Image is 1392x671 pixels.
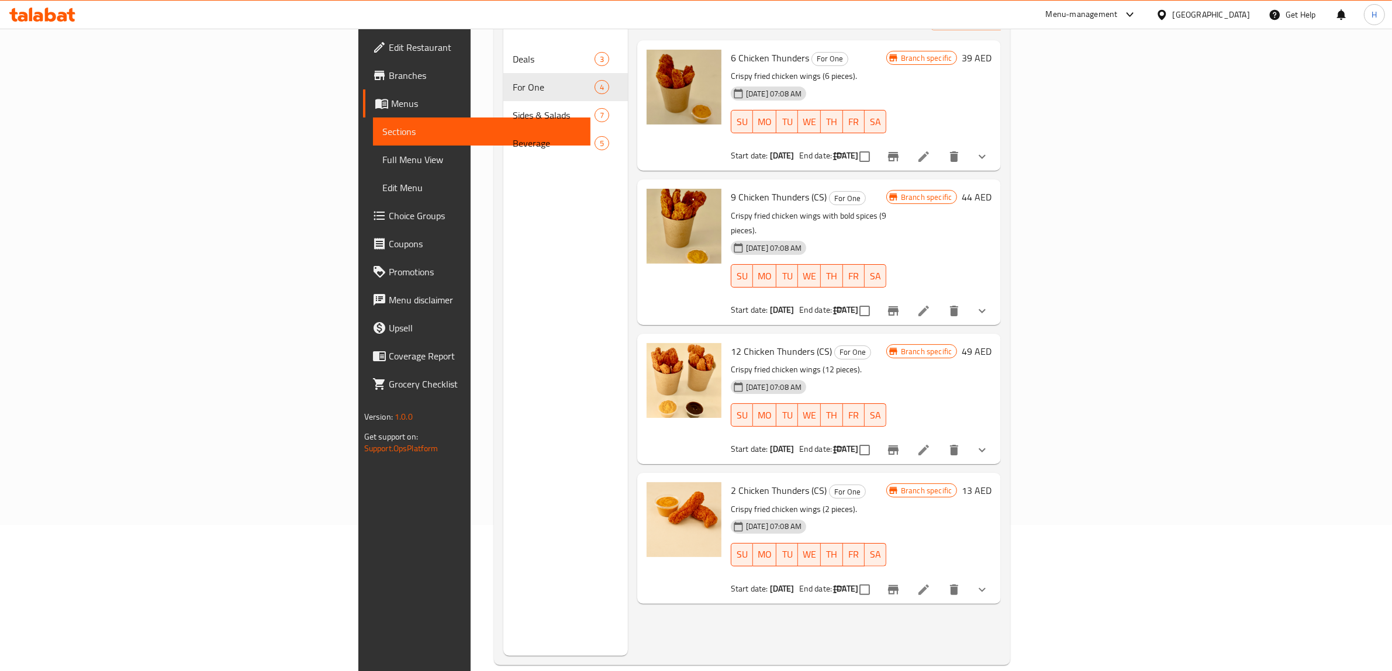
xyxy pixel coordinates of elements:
[731,209,886,238] p: Crispy fried chicken wings with bold spices (9 pieces).
[962,50,992,66] h6: 39 AED
[879,297,907,325] button: Branch-specific-item
[799,302,832,317] span: End date:
[835,345,871,359] span: For One
[731,543,753,566] button: SU
[731,403,753,427] button: SU
[363,230,591,258] a: Coupons
[843,403,865,427] button: FR
[848,546,860,563] span: FR
[843,543,865,566] button: FR
[962,189,992,205] h6: 44 AED
[503,45,628,73] div: Deals3
[848,268,860,285] span: FR
[389,68,582,82] span: Branches
[741,382,806,393] span: [DATE] 07:08 AM
[364,409,393,424] span: Version:
[363,258,591,286] a: Promotions
[363,342,591,370] a: Coverage Report
[503,40,628,162] nav: Menu sections
[758,546,772,563] span: MO
[741,88,806,99] span: [DATE] 07:08 AM
[391,96,582,110] span: Menus
[513,80,595,94] div: For One
[731,264,753,288] button: SU
[865,403,886,427] button: SA
[917,583,931,597] a: Edit menu item
[363,61,591,89] a: Branches
[799,148,832,163] span: End date:
[363,202,591,230] a: Choice Groups
[595,52,609,66] div: items
[595,108,609,122] div: items
[647,50,721,124] img: 6 Chicken Thunders
[940,297,968,325] button: delete
[595,80,609,94] div: items
[389,209,582,223] span: Choice Groups
[811,52,848,66] div: For One
[776,543,798,566] button: TU
[896,192,956,203] span: Branch specific
[513,52,595,66] div: Deals
[595,54,609,65] span: 3
[364,429,418,444] span: Get support on:
[829,191,866,205] div: For One
[770,441,795,456] b: [DATE]
[803,113,816,130] span: WE
[843,264,865,288] button: FR
[869,268,882,285] span: SA
[798,264,821,288] button: WE
[389,237,582,251] span: Coupons
[830,485,865,499] span: For One
[798,403,821,427] button: WE
[503,101,628,129] div: Sides & Salads7
[869,407,882,424] span: SA
[821,543,842,566] button: TH
[731,188,827,206] span: 9 Chicken Thunders (CS)
[770,148,795,163] b: [DATE]
[731,49,809,67] span: 6 Chicken Thunders
[731,362,886,377] p: Crispy fried chicken wings (12 pieces).
[781,407,793,424] span: TU
[363,89,591,117] a: Menus
[513,108,595,122] span: Sides & Salads
[896,346,956,357] span: Branch specific
[824,436,852,464] button: sort-choices
[1046,8,1118,22] div: Menu-management
[758,113,772,130] span: MO
[798,543,821,566] button: WE
[776,264,798,288] button: TU
[595,138,609,149] span: 5
[389,40,582,54] span: Edit Restaurant
[852,438,877,462] span: Select to update
[389,349,582,363] span: Coverage Report
[389,293,582,307] span: Menu disclaimer
[975,443,989,457] svg: Show Choices
[968,436,996,464] button: show more
[798,110,821,133] button: WE
[736,407,748,424] span: SU
[865,110,886,133] button: SA
[389,265,582,279] span: Promotions
[821,403,842,427] button: TH
[821,264,842,288] button: TH
[736,113,748,130] span: SU
[753,403,776,427] button: MO
[364,441,438,456] a: Support.OpsPlatform
[382,153,582,167] span: Full Menu View
[803,407,816,424] span: WE
[731,441,768,456] span: Start date:
[731,148,768,163] span: Start date:
[382,181,582,195] span: Edit Menu
[799,581,832,596] span: End date:
[595,110,609,121] span: 7
[975,150,989,164] svg: Show Choices
[962,343,992,359] h6: 49 AED
[776,110,798,133] button: TU
[825,546,838,563] span: TH
[865,264,886,288] button: SA
[843,110,865,133] button: FR
[647,482,721,557] img: 2 Chicken Thunders (CS)
[825,113,838,130] span: TH
[595,136,609,150] div: items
